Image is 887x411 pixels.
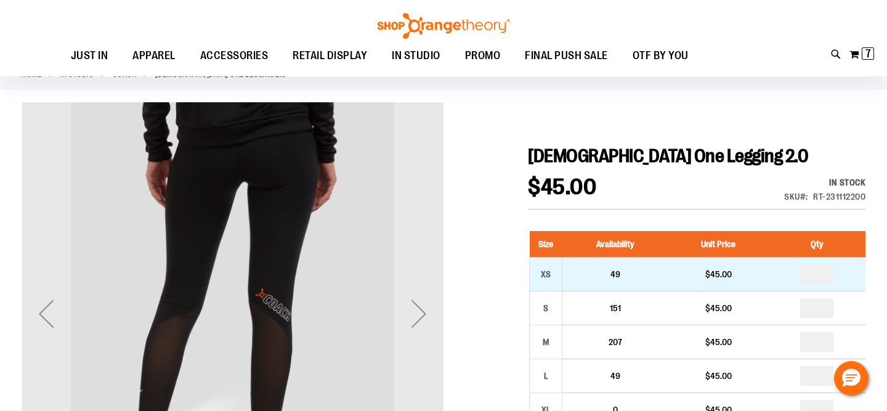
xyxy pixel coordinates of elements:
[59,42,121,70] a: JUST IN
[620,42,701,70] a: OTF BY YOU
[132,42,176,70] span: APPAREL
[188,42,281,70] a: ACCESSORIES
[865,47,871,60] span: 7
[465,42,501,70] span: PROMO
[784,192,808,201] strong: SKU
[293,42,367,70] span: RETAIL DISPLAY
[537,299,555,317] div: S
[537,367,555,385] div: L
[120,42,188,70] a: APPAREL
[784,176,865,189] div: In stock
[200,42,269,70] span: ACCESSORIES
[610,303,621,313] span: 151
[609,337,622,347] span: 207
[392,42,440,70] span: IN STUDIO
[768,231,865,258] th: Qty
[834,361,869,396] button: Hello, have a question? Let’s chat.
[537,265,555,283] div: XS
[528,174,596,200] span: $45.00
[280,42,379,70] a: RETAIL DISPLAY
[562,231,669,258] th: Availability
[379,42,453,70] a: IN STUDIO
[71,42,108,70] span: JUST IN
[376,13,511,39] img: Shop Orangetheory
[674,370,762,382] div: $45.00
[537,333,555,351] div: M
[453,42,513,70] a: PROMO
[668,231,768,258] th: Unit Price
[530,231,562,258] th: Size
[528,145,808,166] span: [DEMOGRAPHIC_DATA] One Legging 2.0
[813,190,865,203] div: RT-231112200
[674,268,762,280] div: $45.00
[674,302,762,314] div: $45.00
[674,336,762,348] div: $45.00
[512,42,620,70] a: FINAL PUSH SALE
[525,42,608,70] span: FINAL PUSH SALE
[784,176,865,189] div: Availability
[633,42,689,70] span: OTF BY YOU
[610,371,620,381] span: 49
[610,269,620,279] span: 49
